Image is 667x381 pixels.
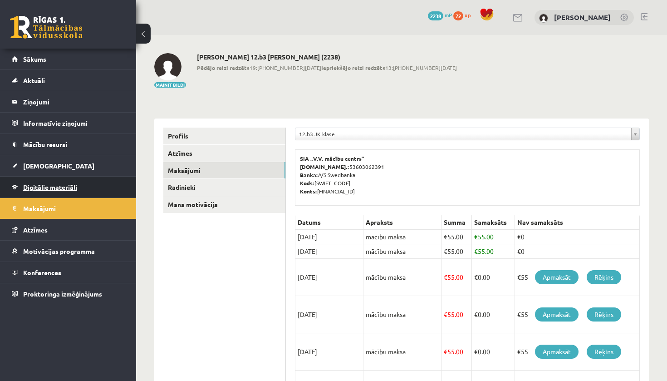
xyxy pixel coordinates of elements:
a: Profils [163,128,285,144]
legend: Ziņojumi [23,91,125,112]
td: mācību maksa [363,244,441,259]
legend: Informatīvie ziņojumi [23,113,125,134]
td: 55.00 [441,244,472,259]
span: 12.b3 JK klase [299,128,628,140]
a: Konferences [12,262,125,283]
a: Ziņojumi [12,91,125,112]
td: [DATE] [295,230,363,244]
a: Rēķins [587,345,621,359]
button: Mainīt bildi [154,82,186,88]
b: Pēdējo reizi redzēts [197,64,250,71]
span: € [474,310,478,318]
a: Digitālie materiāli [12,177,125,198]
b: Iepriekšējo reizi redzēts [321,64,385,71]
b: Banka: [300,171,318,178]
span: € [474,273,478,281]
a: Sākums [12,49,125,69]
td: €0 [515,230,640,244]
a: Atzīmes [12,219,125,240]
span: € [474,347,478,356]
span: Mācību resursi [23,140,67,148]
span: € [444,273,447,281]
span: Atzīmes [23,226,48,234]
a: Radinieki [163,179,285,196]
th: Nav samaksāts [515,215,640,230]
b: [DOMAIN_NAME].: [300,163,349,170]
a: Rīgas 1. Tālmācības vidusskola [10,16,83,39]
span: € [474,247,478,255]
a: [PERSON_NAME] [554,13,611,22]
th: Summa [441,215,472,230]
td: [DATE] [295,296,363,333]
b: Kods: [300,179,314,187]
a: Mana motivācija [163,196,285,213]
td: mācību maksa [363,333,441,371]
span: Sākums [23,55,46,63]
a: Atzīmes [163,145,285,162]
a: Informatīvie ziņojumi [12,113,125,134]
span: xp [465,11,471,19]
span: 2238 [428,11,443,20]
span: € [444,233,447,241]
td: €55 [515,259,640,296]
a: [DEMOGRAPHIC_DATA] [12,155,125,176]
span: Konferences [23,268,61,277]
td: 55.00 [441,230,472,244]
td: 55.00 [441,259,472,296]
a: Motivācijas programma [12,241,125,262]
td: 55.00 [472,244,515,259]
span: € [474,233,478,241]
td: mācību maksa [363,296,441,333]
th: Apraksts [363,215,441,230]
p: 53603062391 A/S Swedbanka [SWIFT_CODE] [FINANCIAL_ID] [300,154,635,195]
span: Digitālie materiāli [23,183,77,191]
span: Motivācijas programma [23,247,95,255]
legend: Maksājumi [23,198,125,219]
h2: [PERSON_NAME] 12.b3 [PERSON_NAME] (2238) [197,53,457,61]
a: 72 xp [453,11,475,19]
td: [DATE] [295,244,363,259]
a: Maksājumi [12,198,125,219]
td: €55 [515,296,640,333]
a: Rēķins [587,307,621,322]
span: mP [445,11,452,19]
td: mācību maksa [363,259,441,296]
span: € [444,310,447,318]
span: € [444,247,447,255]
td: 0.00 [472,296,515,333]
img: Kate Uļjanova [154,53,181,80]
td: 0.00 [472,333,515,371]
a: Proktoringa izmēģinājums [12,283,125,304]
td: mācību maksa [363,230,441,244]
a: Aktuāli [12,70,125,91]
span: Proktoringa izmēģinājums [23,290,102,298]
a: Apmaksāt [535,270,579,284]
td: [DATE] [295,259,363,296]
td: 55.00 [472,230,515,244]
a: Maksājumi [163,162,285,179]
th: Samaksāts [472,215,515,230]
span: Aktuāli [23,76,45,84]
img: Kate Uļjanova [539,14,548,23]
td: 0.00 [472,259,515,296]
a: 2238 mP [428,11,452,19]
a: Rēķins [587,270,621,284]
b: SIA „V.V. mācību centrs” [300,155,365,162]
th: Datums [295,215,363,230]
span: 72 [453,11,463,20]
td: €0 [515,244,640,259]
td: 55.00 [441,333,472,371]
span: 19:[PHONE_NUMBER][DATE] 13:[PHONE_NUMBER][DATE] [197,64,457,72]
a: Apmaksāt [535,345,579,359]
td: [DATE] [295,333,363,371]
b: Konts: [300,188,317,195]
a: 12.b3 JK klase [295,128,639,140]
span: € [444,347,447,356]
td: 55.00 [441,296,472,333]
td: €55 [515,333,640,371]
span: [DEMOGRAPHIC_DATA] [23,162,94,170]
a: Mācību resursi [12,134,125,155]
a: Apmaksāt [535,307,579,322]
